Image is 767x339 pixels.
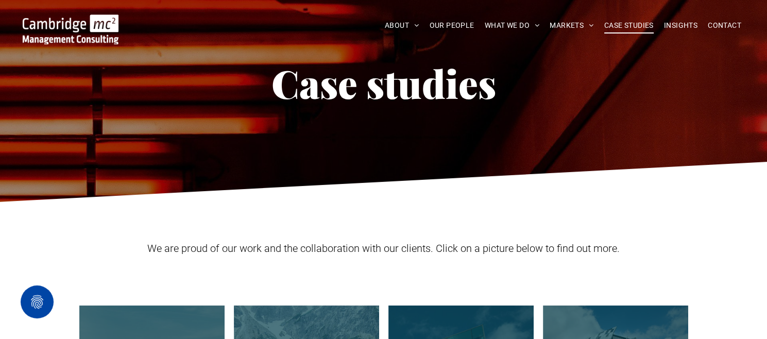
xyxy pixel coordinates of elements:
a: CONTACT [703,18,746,33]
span: Case studies [271,57,496,109]
a: ABOUT [380,18,424,33]
img: Go to Homepage [23,14,118,44]
a: MARKETS [544,18,599,33]
a: CASE STUDIES [599,18,659,33]
a: Your Business Transformed | Cambridge Management Consulting [23,16,118,27]
a: OUR PEOPLE [424,18,479,33]
span: We are proud of our work and the collaboration with our clients. Click on a picture below to find... [147,242,620,255]
a: INSIGHTS [659,18,703,33]
a: WHAT WE DO [480,18,545,33]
